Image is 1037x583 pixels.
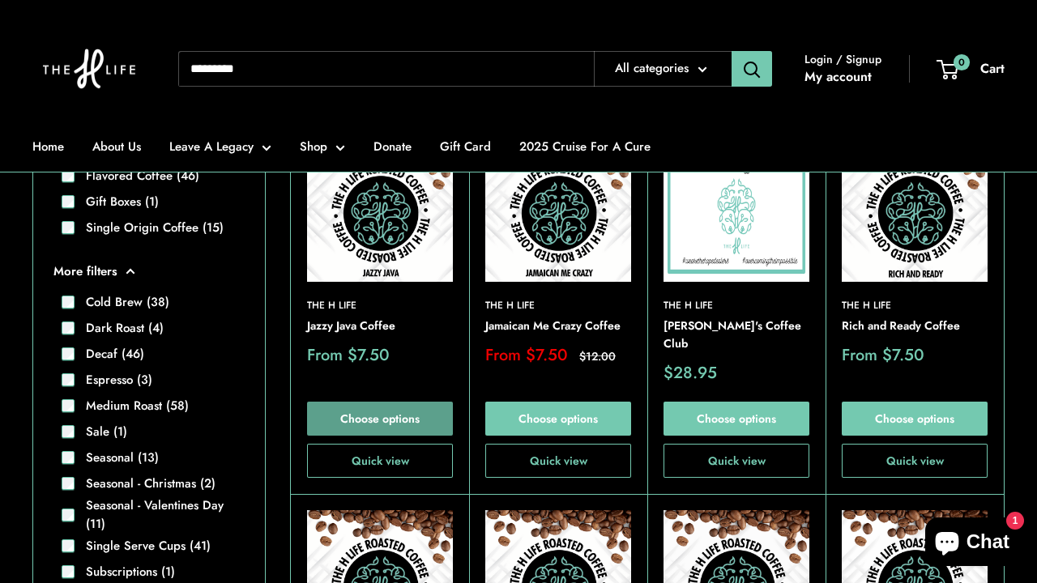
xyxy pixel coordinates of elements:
a: Gift Card [440,135,491,158]
a: Choose options [842,402,988,436]
label: Seasonal - Valentines Day (11) [75,496,245,533]
label: Subscriptions (1) [75,563,175,581]
a: Jamaican Me Crazy CoffeeJamaican Me Crazy Coffee [485,136,631,282]
a: Shop [300,135,345,158]
img: Rich and Ready Coffee [842,136,988,282]
a: The H Life [664,298,809,313]
a: My account [804,65,872,89]
a: 0 Cart [938,57,1005,81]
a: The H Life [842,298,988,313]
button: Quick view [307,444,453,478]
span: From $7.50 [485,347,568,364]
label: Dark Roast (4) [75,319,164,338]
a: Donate [373,135,412,158]
a: Choose options [485,402,631,436]
img: Heather's Coffee Club [664,136,809,282]
a: The H Life [485,298,631,313]
a: Jamaican Me Crazy Coffee [485,317,631,335]
inbox-online-store-chat: Shopify online store chat [920,517,1024,570]
label: Sale (1) [75,423,127,441]
label: Seasonal - Christmas (2) [75,474,216,493]
a: Home [32,135,64,158]
label: Decaf (46) [75,345,144,364]
button: Search [732,51,772,87]
span: Login / Signup [804,49,881,70]
label: Espresso (3) [75,371,152,389]
label: Medium Roast (58) [75,397,189,415]
label: Gift Boxes (1) [75,193,159,211]
a: Rich and Ready Coffee [842,317,988,335]
label: Single Origin Coffee (15) [75,219,224,237]
a: [PERSON_NAME]'s Coffee Club [664,317,809,352]
label: Seasonal (13) [75,449,159,467]
span: $28.95 [664,365,717,381]
a: Leave A Legacy [169,135,271,158]
label: Single Serve Cups (41) [75,537,211,555]
img: Jazzy Java Coffee [307,136,453,282]
a: The H Life [307,298,453,313]
button: Quick view [485,444,631,478]
label: Cold Brew (38) [75,293,169,312]
button: More filters [53,260,245,283]
a: About Us [92,135,141,158]
span: $12.00 [579,351,616,362]
span: Cart [980,59,1005,78]
input: Search... [178,51,594,87]
a: Jazzy Java Coffee [307,317,453,335]
a: 2025 Cruise For A Cure [519,135,651,158]
span: From $7.50 [842,347,924,364]
button: Quick view [842,444,988,478]
span: 0 [954,53,970,70]
a: Choose options [664,402,809,436]
button: Quick view [664,444,809,478]
label: Flavored Coffee (46) [75,167,199,185]
span: From $7.50 [307,347,390,364]
a: Choose options [307,402,453,436]
img: Jamaican Me Crazy Coffee [485,136,631,282]
img: The H Life [32,16,146,121]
